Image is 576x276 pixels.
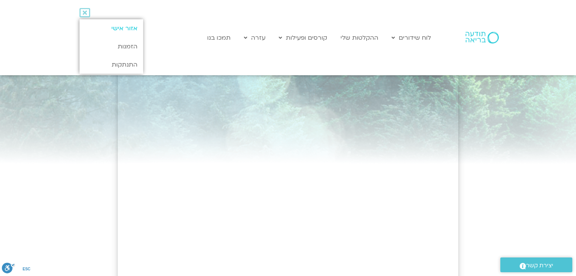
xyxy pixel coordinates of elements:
[80,19,143,37] a: אזור אישי
[526,260,553,271] span: יצירת קשר
[240,31,269,45] a: עזרה
[203,31,234,45] a: תמכו בנו
[337,31,382,45] a: ההקלטות שלי
[388,31,435,45] a: לוח שידורים
[500,257,572,272] a: יצירת קשר
[80,37,143,56] a: הזמנות
[80,56,143,74] a: התנתקות
[275,31,331,45] a: קורסים ופעילות
[465,32,499,43] img: תודעה בריאה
